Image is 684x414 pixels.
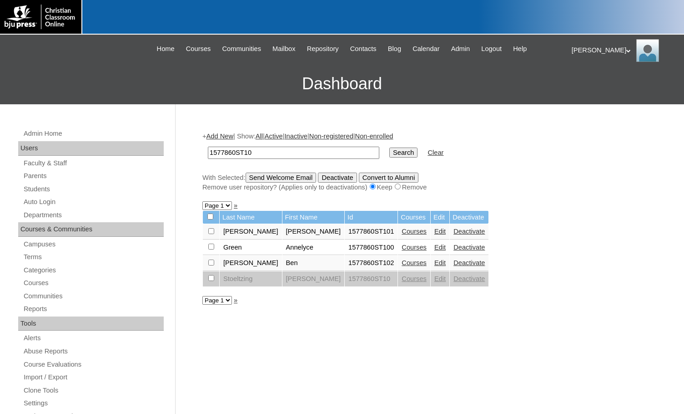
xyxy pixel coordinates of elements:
[345,256,397,271] td: 1577860ST102
[217,44,266,54] a: Communities
[318,173,357,183] input: Deactivate
[434,228,446,235] a: Edit
[282,240,345,256] td: Annelyce
[453,275,485,282] a: Deactivate
[450,211,488,224] td: Deactivate
[220,271,282,287] td: Stoeltzing
[23,385,164,396] a: Clone Tools
[23,158,164,169] a: Faculty & Staff
[202,183,653,192] div: Remove user repository? (Applies only to deactivations) Keep Remove
[234,202,237,209] a: »
[23,128,164,139] a: Admin Home
[383,44,406,54] a: Blog
[208,147,379,159] input: Search
[202,173,653,192] div: With Selected:
[477,44,506,54] a: Logout
[346,44,381,54] a: Contacts
[388,44,401,54] span: Blog
[18,317,164,331] div: Tools
[272,44,296,54] span: Mailbox
[202,132,653,192] div: + | Show: | | | |
[5,63,679,104] h3: Dashboard
[350,44,377,54] span: Contacts
[23,398,164,409] a: Settings
[434,275,446,282] a: Edit
[427,149,443,156] a: Clear
[234,296,237,304] a: »
[186,44,211,54] span: Courses
[285,133,308,140] a: Inactive
[453,228,485,235] a: Deactivate
[434,259,446,266] a: Edit
[265,133,283,140] a: Active
[402,275,427,282] a: Courses
[513,44,527,54] span: Help
[309,133,353,140] a: Non-registered
[220,211,282,224] td: Last Name
[307,44,339,54] span: Repository
[181,44,216,54] a: Courses
[447,44,475,54] a: Admin
[282,211,345,224] td: First Name
[282,256,345,271] td: Ben
[23,303,164,315] a: Reports
[345,271,397,287] td: 1577860ST10
[572,39,675,62] div: [PERSON_NAME]
[18,222,164,237] div: Courses & Communities
[23,251,164,263] a: Terms
[302,44,343,54] a: Repository
[389,148,417,158] input: Search
[23,346,164,357] a: Abuse Reports
[18,141,164,156] div: Users
[402,244,427,251] a: Courses
[5,5,77,29] img: logo-white.png
[453,259,485,266] a: Deactivate
[220,240,282,256] td: Green
[282,271,345,287] td: [PERSON_NAME]
[402,259,427,266] a: Courses
[268,44,300,54] a: Mailbox
[220,256,282,271] td: [PERSON_NAME]
[23,170,164,182] a: Parents
[23,210,164,221] a: Departments
[402,228,427,235] a: Courses
[345,211,397,224] td: Id
[256,133,263,140] a: All
[23,239,164,250] a: Campuses
[23,332,164,344] a: Alerts
[412,44,439,54] span: Calendar
[246,173,317,183] input: Send Welcome Email
[157,44,175,54] span: Home
[398,211,430,224] td: Courses
[508,44,531,54] a: Help
[408,44,444,54] a: Calendar
[23,359,164,370] a: Course Evaluations
[152,44,179,54] a: Home
[222,44,261,54] span: Communities
[206,133,233,140] a: Add New
[23,265,164,276] a: Categories
[434,244,446,251] a: Edit
[355,133,393,140] a: Non-enrolled
[431,211,449,224] td: Edit
[453,244,485,251] a: Deactivate
[451,44,470,54] span: Admin
[345,224,397,240] td: 1577860ST101
[23,277,164,289] a: Courses
[359,173,419,183] input: Convert to Alumni
[636,39,659,62] img: Melanie Sevilla
[23,291,164,302] a: Communities
[23,184,164,195] a: Students
[23,372,164,383] a: Import / Export
[282,224,345,240] td: [PERSON_NAME]
[23,196,164,208] a: Auto Login
[345,240,397,256] td: 1577860ST100
[220,224,282,240] td: [PERSON_NAME]
[481,44,502,54] span: Logout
